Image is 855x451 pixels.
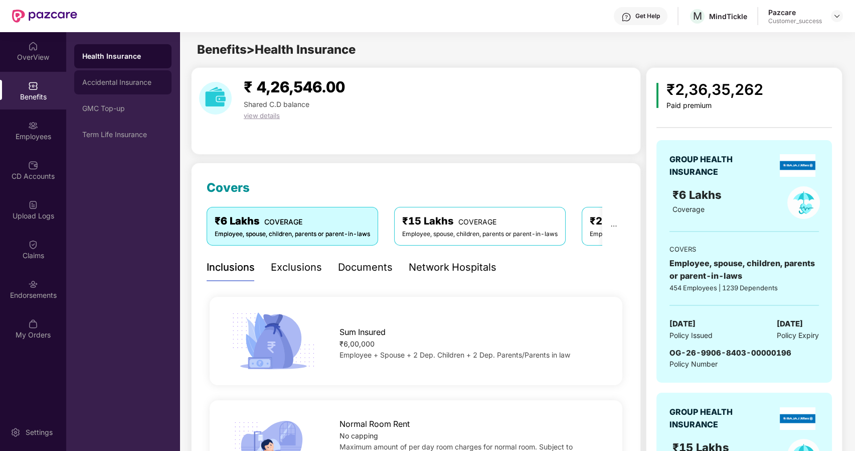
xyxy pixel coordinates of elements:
[197,42,356,57] span: Benefits > Health Insurance
[669,360,718,368] span: Policy Number
[669,244,819,254] div: COVERS
[610,222,617,230] span: ellipsis
[28,41,38,51] img: svg+xml;base64,PHN2ZyBpZD0iSG9tZSIgeG1sbnM9Imh0dHA6Ly93d3cudzMub3JnLzIwMDAvc3ZnIiB3aWR0aD0iMjAiIG...
[339,351,570,359] span: Employee + Spouse + 2 Dep. Children + 2 Dep. Parents/Parents in law
[23,427,56,437] div: Settings
[82,131,163,139] div: Term Life Insurance
[693,10,702,22] span: M
[672,188,725,201] span: ₹6 Lakhs
[635,12,660,20] div: Get Help
[709,12,747,21] div: MindTickle
[28,121,38,131] img: svg+xml;base64,PHN2ZyBpZD0iRW1wbG95ZWVzIiB4bWxucz0iaHR0cDovL3d3dy53My5vcmcvMjAwMC9zdmciIHdpZHRoPS...
[28,319,38,329] img: svg+xml;base64,PHN2ZyBpZD0iTXlfT3JkZXJzIiBkYXRhLW5hbWU9Ik15IE9yZGVycyIgeG1sbnM9Imh0dHA6Ly93d3cudz...
[787,186,820,219] img: policyIcon
[768,8,822,17] div: Pazcare
[458,217,496,226] span: COVERAGE
[402,230,558,239] div: Employee, spouse, children, parents or parent-in-laws
[669,318,696,330] span: [DATE]
[215,213,370,229] div: ₹6 Lakhs
[28,81,38,91] img: svg+xml;base64,PHN2ZyBpZD0iQmVuZWZpdHMiIHhtbG5zPSJodHRwOi8vd3d3LnczLm9yZy8yMDAwL3N2ZyIgd2lkdGg9Ij...
[669,283,819,293] div: 454 Employees | 1239 Dependents
[656,83,659,108] img: icon
[669,330,713,341] span: Policy Issued
[590,230,745,239] div: Employee, spouse, children, parents or parent-in-laws
[669,153,757,178] div: GROUP HEALTH INSURANCE
[215,230,370,239] div: Employee, spouse, children, parents or parent-in-laws
[244,111,280,120] span: view details
[82,78,163,86] div: Accidental Insurance
[82,104,163,112] div: GMC Top-up
[669,257,819,282] div: Employee, spouse, children, parents or parent-in-laws
[11,427,21,437] img: svg+xml;base64,PHN2ZyBpZD0iU2V0dGluZy0yMHgyMCIgeG1sbnM9Imh0dHA6Ly93d3cudzMub3JnLzIwMDAvc3ZnIiB3aW...
[669,348,791,358] span: OG-26-9906-8403-00000196
[780,407,815,430] img: insurerLogo
[244,78,345,96] span: ₹ 4,26,546.00
[199,82,232,115] img: download
[768,17,822,25] div: Customer_success
[780,154,815,177] img: insurerLogo
[28,279,38,289] img: svg+xml;base64,PHN2ZyBpZD0iRW5kb3JzZW1lbnRzIiB4bWxucz0iaHR0cDovL3d3dy53My5vcmcvMjAwMC9zdmciIHdpZH...
[12,10,77,23] img: New Pazcare Logo
[621,12,631,22] img: svg+xml;base64,PHN2ZyBpZD0iSGVscC0zMngzMiIgeG1sbnM9Imh0dHA6Ly93d3cudzMub3JnLzIwMDAvc3ZnIiB3aWR0aD...
[339,430,604,441] div: No capping
[672,205,705,213] span: Coverage
[244,100,309,108] span: Shared C.D balance
[28,160,38,170] img: svg+xml;base64,PHN2ZyBpZD0iQ0RfQWNjb3VudHMiIGRhdGEtbmFtZT0iQ0QgQWNjb3VudHMiIHhtbG5zPSJodHRwOi8vd3...
[590,213,745,229] div: ₹2 Lakhs
[207,260,255,275] div: Inclusions
[669,406,757,431] div: GROUP HEALTH INSURANCE
[207,180,250,195] span: Covers
[339,326,386,339] span: Sum Insured
[777,330,819,341] span: Policy Expiry
[28,240,38,250] img: svg+xml;base64,PHN2ZyBpZD0iQ2xhaW0iIHhtbG5zPSJodHRwOi8vd3d3LnczLm9yZy8yMDAwL3N2ZyIgd2lkdGg9IjIwIi...
[602,207,625,245] button: ellipsis
[271,260,322,275] div: Exclusions
[82,51,163,61] div: Health Insurance
[339,339,604,350] div: ₹6,00,000
[666,78,763,101] div: ₹2,36,35,262
[666,101,763,110] div: Paid premium
[409,260,496,275] div: Network Hospitals
[338,260,393,275] div: Documents
[339,418,410,430] span: Normal Room Rent
[228,309,318,372] img: icon
[402,213,558,229] div: ₹15 Lakhs
[833,12,841,20] img: svg+xml;base64,PHN2ZyBpZD0iRHJvcGRvd24tMzJ4MzIiIHhtbG5zPSJodHRwOi8vd3d3LnczLm9yZy8yMDAwL3N2ZyIgd2...
[264,217,302,226] span: COVERAGE
[28,200,38,210] img: svg+xml;base64,PHN2ZyBpZD0iVXBsb2FkX0xvZ3MiIGRhdGEtbmFtZT0iVXBsb2FkIExvZ3MiIHhtbG5zPSJodHRwOi8vd3...
[777,318,803,330] span: [DATE]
